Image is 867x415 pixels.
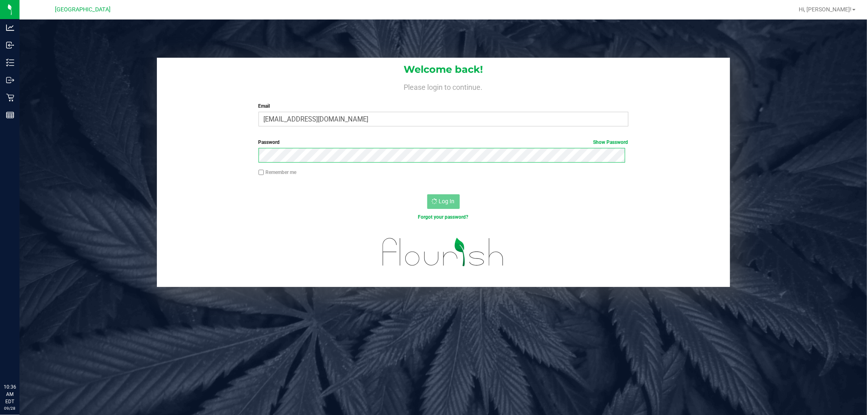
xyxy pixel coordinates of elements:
h1: Welcome back! [157,64,730,75]
span: Password [259,139,280,145]
inline-svg: Inbound [6,41,14,49]
span: Hi, [PERSON_NAME]! [799,6,852,13]
button: Log In [427,194,460,209]
a: Show Password [593,139,628,145]
inline-svg: Reports [6,111,14,119]
inline-svg: Outbound [6,76,14,84]
input: Remember me [259,169,264,175]
span: [GEOGRAPHIC_DATA] [55,6,111,13]
p: 10:36 AM EDT [4,383,16,405]
label: Email [259,102,628,110]
p: 09/28 [4,405,16,411]
inline-svg: Retail [6,93,14,102]
h4: Please login to continue. [157,81,730,91]
img: flourish_logo.svg [372,229,515,275]
label: Remember me [259,169,297,176]
inline-svg: Analytics [6,24,14,32]
inline-svg: Inventory [6,59,14,67]
span: Log In [439,198,455,204]
a: Forgot your password? [418,214,469,220]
